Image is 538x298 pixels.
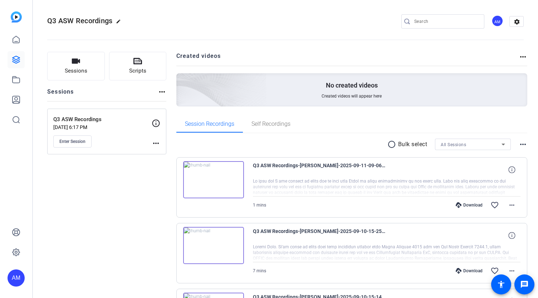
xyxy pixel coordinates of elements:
[253,268,266,273] span: 7 mins
[129,67,146,75] span: Scripts
[508,267,516,275] mat-icon: more_horiz
[491,15,503,27] div: AM
[452,268,486,274] div: Download
[96,3,267,158] img: Creted videos background
[59,139,85,144] span: Enter Session
[251,121,290,127] span: Self Recordings
[452,202,486,208] div: Download
[387,140,398,149] mat-icon: radio_button_unchecked
[8,269,25,287] div: AM
[183,161,244,198] img: thumb-nail
[116,19,124,28] mat-icon: edit
[253,203,266,208] span: 1 mins
[510,16,524,27] mat-icon: settings
[253,227,385,244] span: Q3 ASW Recordings-[PERSON_NAME]-2025-09-10-15-25-20-053-0
[152,139,160,148] mat-icon: more_horiz
[158,88,166,96] mat-icon: more_horiz
[176,52,519,66] h2: Created videos
[253,161,385,178] span: Q3 ASW Recordings-[PERSON_NAME]-2025-09-11-09-06-46-651-1
[326,81,378,90] p: No created videos
[520,280,529,289] mat-icon: message
[47,16,112,25] span: Q3 ASW Recordings
[183,227,244,264] img: thumb-nail
[441,142,466,147] span: All Sessions
[53,135,92,148] button: Enter Session
[490,267,499,275] mat-icon: favorite_border
[47,52,105,80] button: Sessions
[47,88,74,101] h2: Sessions
[398,140,427,149] p: Bulk select
[491,15,504,28] ngx-avatar: Abe Menendez
[53,124,152,130] p: [DATE] 6:17 PM
[414,17,479,26] input: Search
[11,11,22,23] img: blue-gradient.svg
[508,201,516,209] mat-icon: more_horiz
[490,201,499,209] mat-icon: favorite_border
[519,140,527,149] mat-icon: more_horiz
[65,67,87,75] span: Sessions
[322,93,382,99] span: Created videos will appear here
[497,280,505,289] mat-icon: accessibility
[53,115,152,124] p: Q3 ASW Recordings
[519,53,527,61] mat-icon: more_horiz
[109,52,167,80] button: Scripts
[185,121,234,127] span: Session Recordings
